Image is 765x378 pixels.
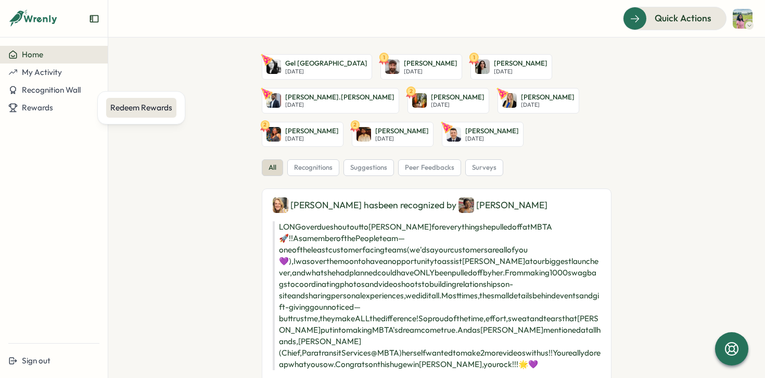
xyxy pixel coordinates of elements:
[262,88,399,114] a: ken.gayle[PERSON_NAME].[PERSON_NAME][DATE]
[655,11,711,25] span: Quick Actions
[285,93,394,102] p: [PERSON_NAME].[PERSON_NAME]
[404,59,457,68] p: [PERSON_NAME]
[266,127,281,142] img: Valentina Nunez
[22,67,62,77] span: My Activity
[494,59,547,68] p: [PERSON_NAME]
[383,54,385,61] text: 1
[352,122,433,147] a: 2Manuel Gonzalez[PERSON_NAME][DATE]
[405,163,454,172] span: peer feedbacks
[521,102,575,108] p: [DATE]
[472,163,496,172] span: surveys
[22,49,43,59] span: Home
[375,127,429,136] p: [PERSON_NAME]
[273,197,288,213] img: Isabella
[494,68,547,75] p: [DATE]
[380,54,462,80] a: 1Rob Salewytsch[PERSON_NAME][DATE]
[375,135,429,142] p: [DATE]
[273,197,601,213] div: [PERSON_NAME] has been recognized by
[473,54,475,61] text: 1
[106,98,176,118] a: Redeem Rewards
[458,197,547,213] div: [PERSON_NAME]
[285,135,339,142] p: [DATE]
[354,121,357,128] text: 2
[447,127,461,142] img: Matt Savel
[269,163,276,172] span: all
[266,93,281,108] img: ken.gayle
[498,88,579,114] a: Afke Wolczyk[PERSON_NAME][DATE]
[465,127,519,136] p: [PERSON_NAME]
[521,93,575,102] p: [PERSON_NAME]
[431,93,484,102] p: [PERSON_NAME]
[294,163,333,172] span: recognitions
[442,122,524,147] a: Matt Savel[PERSON_NAME][DATE]
[285,68,367,75] p: [DATE]
[22,85,81,95] span: Recognition Wall
[465,135,519,142] p: [DATE]
[273,221,601,370] p: LONG overdue shoutout to [PERSON_NAME] for everything she pulled off at MBTA 🚀!! As a member of t...
[404,68,457,75] p: [DATE]
[412,93,427,108] img: Daniela Giraldo
[502,93,517,108] img: Afke Wolczyk
[385,59,400,74] img: Rob Salewytsch
[285,127,339,136] p: [PERSON_NAME]
[89,14,99,24] button: Expand sidebar
[264,121,267,128] text: 2
[22,356,50,366] span: Sign out
[431,102,484,108] p: [DATE]
[285,59,367,68] p: Gel [GEOGRAPHIC_DATA]
[110,102,172,114] div: Redeem Rewards
[733,9,753,29] img: lasya.chitla
[350,163,387,172] span: suggestions
[262,122,343,147] a: 2Valentina Nunez[PERSON_NAME][DATE]
[262,54,372,80] a: Gel San DiegoGel [GEOGRAPHIC_DATA][DATE]
[623,7,726,30] button: Quick Actions
[458,197,474,213] img: Shelby Perera
[266,59,281,74] img: Gel San Diego
[407,88,489,114] a: 2Daniela Giraldo[PERSON_NAME][DATE]
[356,127,371,142] img: Manuel Gonzalez
[475,59,490,74] img: Olivia Gauthier
[470,54,552,80] a: 1Olivia Gauthier[PERSON_NAME][DATE]
[410,87,413,94] text: 2
[285,102,394,108] p: [DATE]
[22,103,53,112] span: Rewards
